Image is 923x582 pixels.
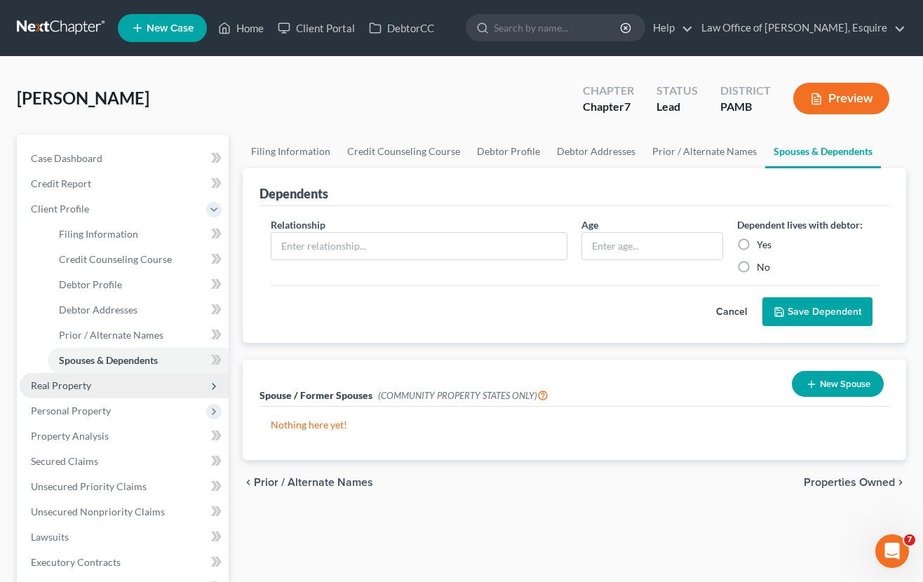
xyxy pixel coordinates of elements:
[31,531,69,543] span: Lawsuits
[31,405,111,417] span: Personal Property
[243,477,373,488] button: chevron_left Prior / Alternate Names
[20,171,229,196] a: Credit Report
[20,499,229,525] a: Unsecured Nonpriority Claims
[31,480,147,492] span: Unsecured Priority Claims
[804,477,895,488] span: Properties Owned
[804,477,906,488] button: Properties Owned chevron_right
[875,534,909,568] iframe: Intercom live chat
[378,390,548,401] span: (COMMUNITY PROPERTY STATES ONLY)
[31,152,102,164] span: Case Dashboard
[762,297,873,327] button: Save Dependent
[701,298,762,326] button: Cancel
[48,222,229,247] a: Filing Information
[656,99,698,115] div: Lead
[147,23,194,34] span: New Case
[494,15,622,41] input: Search by name...
[48,297,229,323] a: Debtor Addresses
[20,525,229,550] a: Lawsuits
[737,217,863,232] label: Dependent lives with debtor:
[362,15,441,41] a: DebtorCC
[243,135,339,168] a: Filing Information
[792,371,884,397] button: New Spouse
[31,556,121,568] span: Executory Contracts
[583,83,634,99] div: Chapter
[59,304,137,316] span: Debtor Addresses
[694,15,905,41] a: Law Office of [PERSON_NAME], Esquire
[644,135,765,168] a: Prior / Alternate Names
[48,323,229,348] a: Prior / Alternate Names
[59,278,122,290] span: Debtor Profile
[656,83,698,99] div: Status
[20,449,229,474] a: Secured Claims
[271,15,362,41] a: Client Portal
[211,15,271,41] a: Home
[20,424,229,449] a: Property Analysis
[243,477,254,488] i: chevron_left
[757,260,770,274] label: No
[31,379,91,391] span: Real Property
[59,228,138,240] span: Filing Information
[646,15,693,41] a: Help
[31,455,98,467] span: Secured Claims
[59,329,163,341] span: Prior / Alternate Names
[904,534,915,546] span: 7
[31,430,109,442] span: Property Analysis
[624,100,631,113] span: 7
[260,185,328,202] div: Dependents
[31,506,165,517] span: Unsecured Nonpriority Claims
[895,477,906,488] i: chevron_right
[31,177,91,189] span: Credit Report
[581,217,598,232] label: Age
[720,83,771,99] div: District
[582,233,722,259] input: Enter age...
[260,389,372,401] span: Spouse / Former Spouses
[469,135,548,168] a: Debtor Profile
[59,354,158,366] span: Spouses & Dependents
[271,418,878,432] p: Nothing here yet!
[48,247,229,272] a: Credit Counseling Course
[48,348,229,373] a: Spouses & Dependents
[48,272,229,297] a: Debtor Profile
[59,253,172,265] span: Credit Counseling Course
[31,203,89,215] span: Client Profile
[793,83,889,114] button: Preview
[757,238,772,252] label: Yes
[583,99,634,115] div: Chapter
[271,219,325,231] span: Relationship
[20,146,229,171] a: Case Dashboard
[17,88,149,108] span: [PERSON_NAME]
[20,474,229,499] a: Unsecured Priority Claims
[254,477,373,488] span: Prior / Alternate Names
[765,135,881,168] a: Spouses & Dependents
[720,99,771,115] div: PAMB
[20,550,229,575] a: Executory Contracts
[339,135,469,168] a: Credit Counseling Course
[271,233,567,259] input: Enter relationship...
[548,135,644,168] a: Debtor Addresses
